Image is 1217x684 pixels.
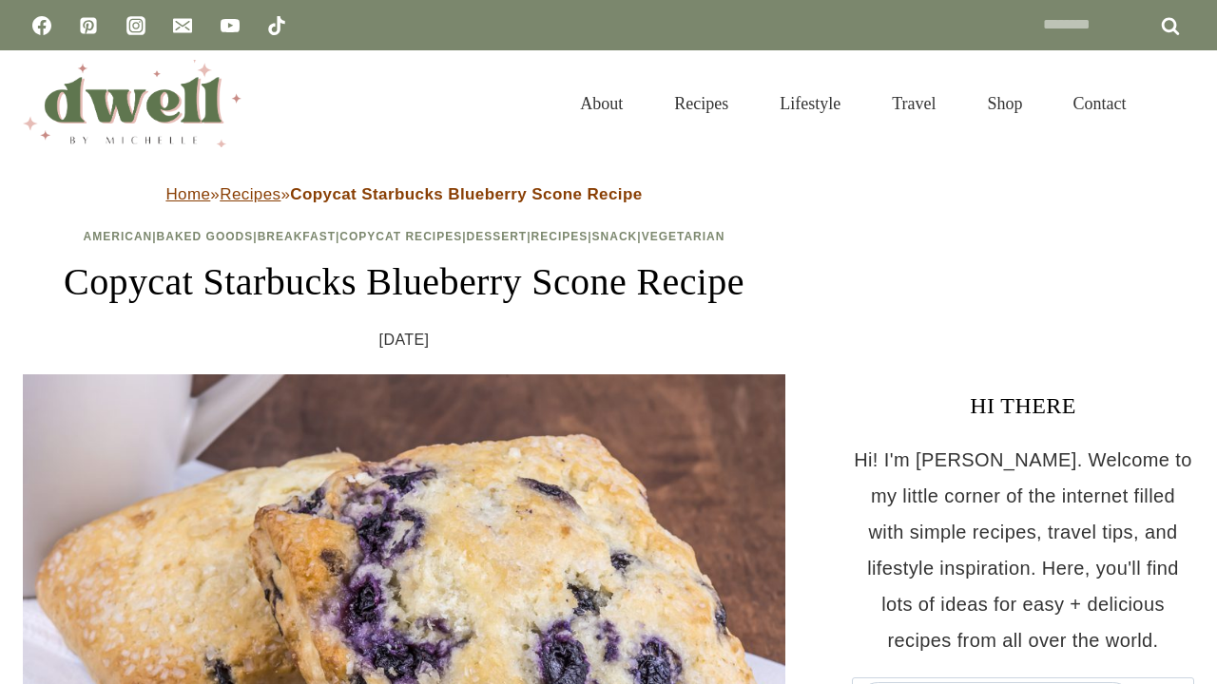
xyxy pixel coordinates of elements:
p: Hi! I'm [PERSON_NAME]. Welcome to my little corner of the internet filled with simple recipes, tr... [852,442,1194,658]
span: | | | | | | | [84,230,725,243]
strong: Copycat Starbucks Blueberry Scone Recipe [290,185,642,203]
a: Baked Goods [157,230,254,243]
a: Snack [592,230,638,243]
img: DWELL by michelle [23,60,241,147]
a: Lifestyle [754,70,866,137]
a: Instagram [117,7,155,45]
a: Shop [961,70,1048,137]
a: Email [164,7,202,45]
a: Recipes [648,70,754,137]
time: [DATE] [379,326,430,354]
a: American [84,230,153,243]
h1: Copycat Starbucks Blueberry Scone Recipe [23,254,785,311]
a: YouTube [211,7,249,45]
a: Pinterest [69,7,107,45]
a: Recipes [531,230,589,243]
a: Travel [866,70,961,137]
nav: Primary Navigation [554,70,1152,137]
a: About [554,70,648,137]
a: Recipes [220,185,280,203]
a: Copycat Recipes [339,230,462,243]
button: View Search Form [1162,87,1194,120]
a: Breakfast [258,230,336,243]
a: Dessert [467,230,528,243]
a: TikTok [258,7,296,45]
a: Facebook [23,7,61,45]
h3: HI THERE [852,389,1194,423]
span: » » [165,185,642,203]
a: Home [165,185,210,203]
a: Vegetarian [642,230,725,243]
a: Contact [1048,70,1152,137]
